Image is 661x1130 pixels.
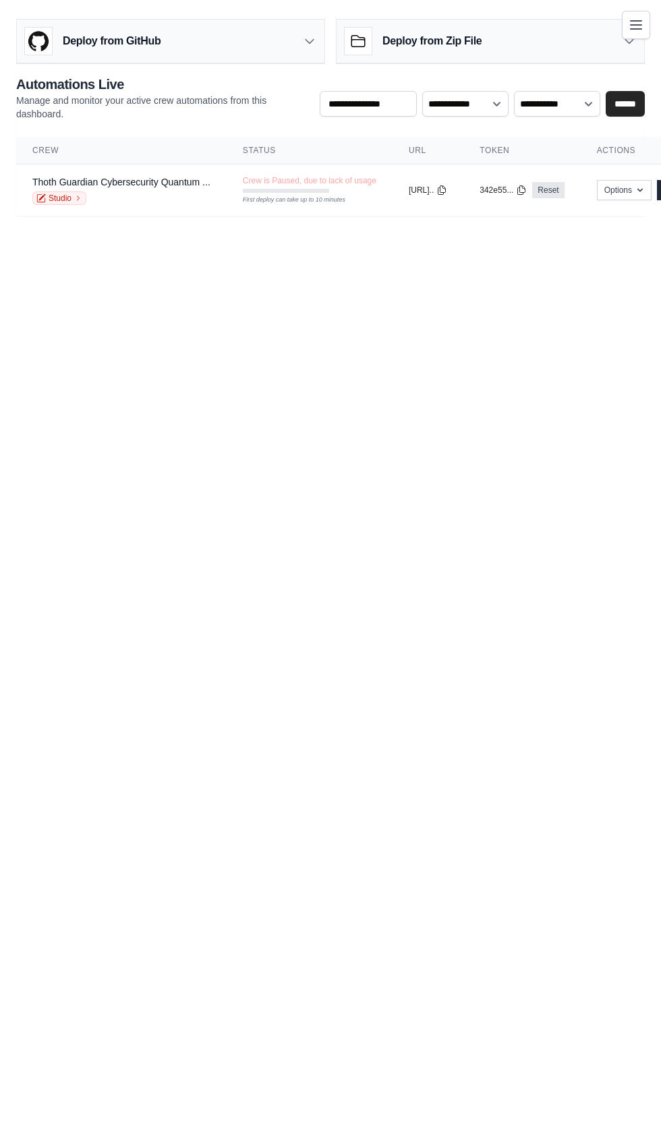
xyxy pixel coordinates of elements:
[463,137,580,165] th: Token
[32,177,210,187] a: Thoth Guardian Cybersecurity Quantum ...
[16,94,309,121] p: Manage and monitor your active crew automations from this dashboard.
[16,137,227,165] th: Crew
[480,185,527,196] button: 342e55...
[16,75,309,94] h2: Automations Live
[63,33,161,49] h3: Deploy from GitHub
[243,196,329,205] div: First deploy can take up to 10 minutes
[597,180,652,200] button: Options
[622,11,650,39] button: Toggle navigation
[32,191,86,205] a: Studio
[227,137,393,165] th: Status
[25,28,52,55] img: GitHub Logo
[382,33,482,49] h3: Deploy from Zip File
[243,175,376,186] span: Crew is Paused, due to lack of usage
[532,182,564,198] a: Reset
[393,137,463,165] th: URL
